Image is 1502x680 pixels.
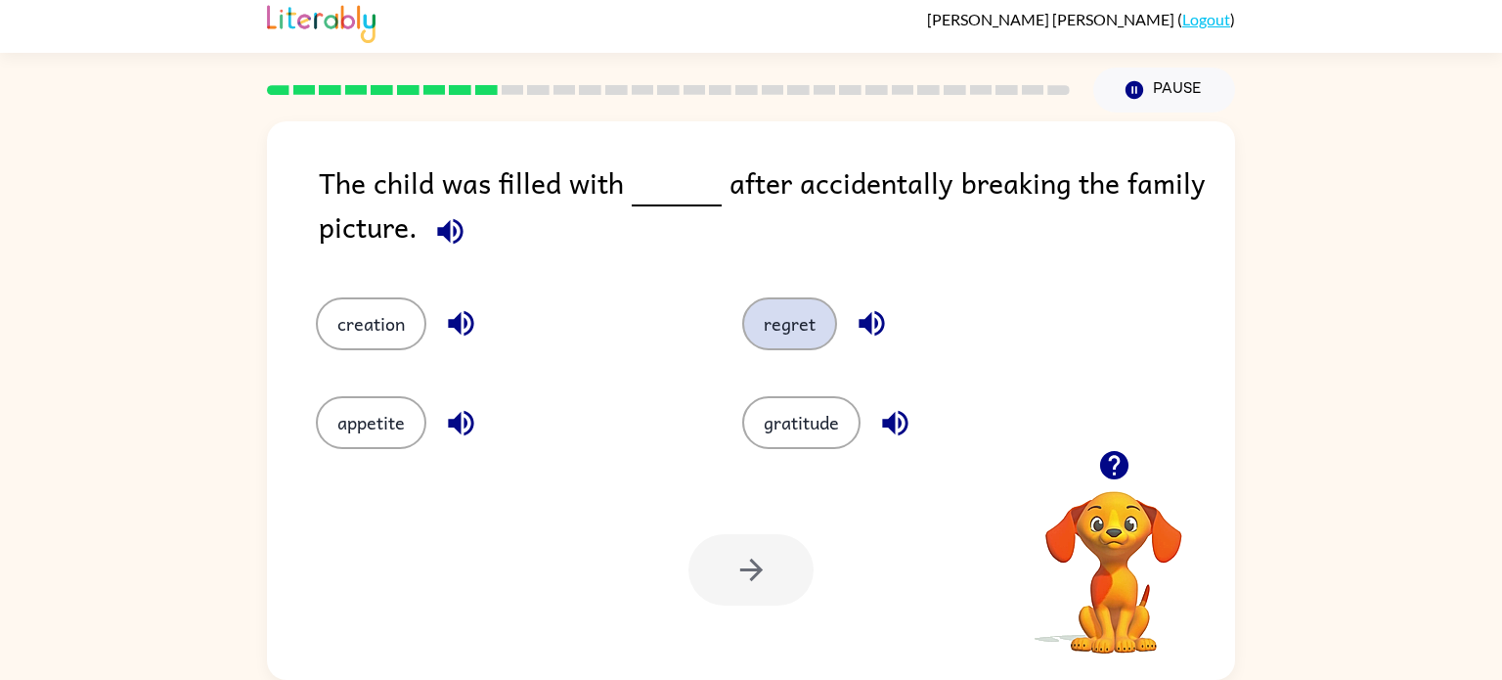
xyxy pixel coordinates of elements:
[742,297,837,350] button: regret
[927,10,1235,28] div: ( )
[319,160,1235,258] div: The child was filled with after accidentally breaking the family picture.
[1182,10,1230,28] a: Logout
[1093,68,1235,113] button: Pause
[927,10,1177,28] span: [PERSON_NAME] [PERSON_NAME]
[316,396,426,449] button: appetite
[316,297,426,350] button: creation
[1016,461,1212,657] video: Your browser must support playing .mp4 files to use Literably. Please try using another browser.
[742,396,861,449] button: gratitude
